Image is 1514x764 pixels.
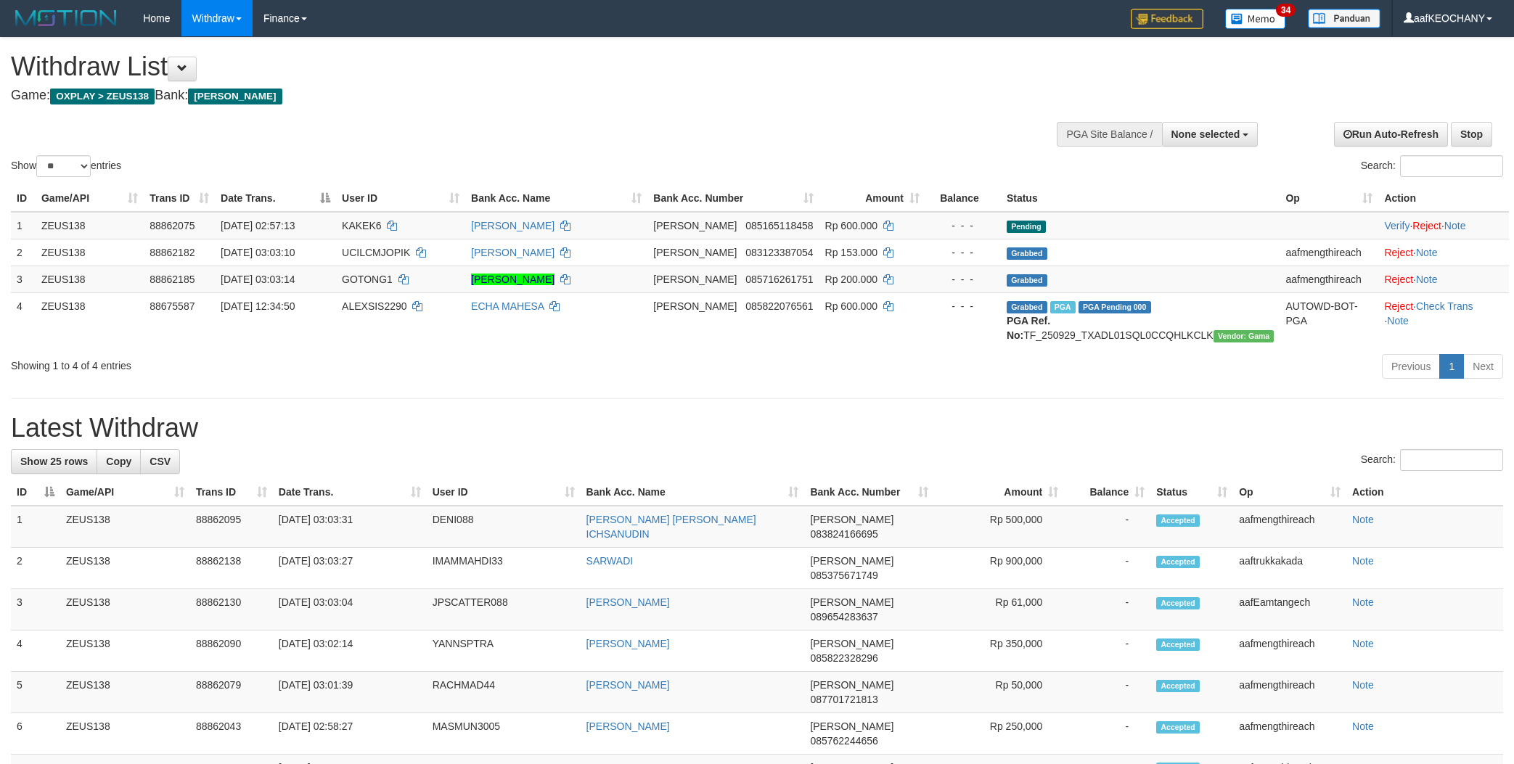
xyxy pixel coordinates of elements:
[60,548,190,589] td: ZEUS138
[36,266,144,292] td: ZEUS138
[273,713,427,755] td: [DATE] 02:58:27
[819,185,925,212] th: Amount: activate to sort column ascending
[934,548,1064,589] td: Rp 900,000
[11,239,36,266] td: 2
[1233,506,1346,548] td: aafmengthireach
[1064,589,1150,630] td: -
[221,300,295,312] span: [DATE] 12:34:50
[1384,220,1409,231] a: Verify
[97,449,141,474] a: Copy
[1233,589,1346,630] td: aafEamtangech
[931,245,995,260] div: - - -
[11,7,121,29] img: MOTION_logo.png
[150,274,195,285] span: 88862185
[1463,354,1503,379] a: Next
[931,218,995,233] div: - - -
[934,589,1064,630] td: Rp 61,000
[1378,212,1509,239] td: · ·
[825,274,877,285] span: Rp 200.000
[36,292,144,348] td: ZEUS138
[11,292,36,348] td: 4
[1233,630,1346,672] td: aafmengthireach
[1156,556,1200,568] span: Accepted
[36,239,144,266] td: ZEUS138
[221,247,295,258] span: [DATE] 03:03:10
[50,89,155,104] span: OXPLAY > ZEUS138
[1156,721,1200,734] span: Accepted
[653,247,737,258] span: [PERSON_NAME]
[1280,292,1378,348] td: AUTOWD-BOT-PGA
[1280,266,1378,292] td: aafmengthireach
[427,589,581,630] td: JPSCATTER088
[11,353,620,373] div: Showing 1 to 4 of 4 entries
[190,630,273,672] td: 88862090
[471,274,555,285] a: [PERSON_NAME]
[586,720,670,732] a: [PERSON_NAME]
[1233,548,1346,589] td: aaftrukkakada
[1352,596,1374,608] a: Note
[11,414,1503,443] h1: Latest Withdraw
[1387,315,1409,326] a: Note
[1352,720,1374,732] a: Note
[140,449,180,474] a: CSV
[1064,479,1150,506] th: Balance: activate to sort column ascending
[810,679,893,691] span: [PERSON_NAME]
[934,506,1064,548] td: Rp 500,000
[11,630,60,672] td: 4
[825,300,877,312] span: Rp 600.000
[1444,220,1466,231] a: Note
[586,638,670,649] a: [PERSON_NAME]
[810,720,893,732] span: [PERSON_NAME]
[1150,479,1233,506] th: Status: activate to sort column ascending
[586,555,634,567] a: SARWADI
[60,589,190,630] td: ZEUS138
[1378,266,1509,292] td: ·
[1361,155,1503,177] label: Search:
[11,155,121,177] label: Show entries
[1439,354,1464,379] a: 1
[1280,239,1378,266] td: aafmengthireach
[342,274,393,285] span: GOTONG1
[427,672,581,713] td: RACHMAD44
[1378,239,1509,266] td: ·
[810,596,893,608] span: [PERSON_NAME]
[653,300,737,312] span: [PERSON_NAME]
[804,479,934,506] th: Bank Acc. Number: activate to sort column ascending
[581,479,805,506] th: Bank Acc. Name: activate to sort column ascending
[810,555,893,567] span: [PERSON_NAME]
[1050,301,1076,313] span: Marked by aafpengsreynich
[934,479,1064,506] th: Amount: activate to sort column ascending
[465,185,647,212] th: Bank Acc. Name: activate to sort column ascending
[273,479,427,506] th: Date Trans.: activate to sort column ascending
[1162,122,1259,147] button: None selected
[745,220,813,231] span: Copy 085165118458 to clipboard
[1233,672,1346,713] td: aafmengthireach
[342,220,381,231] span: KAKEK6
[427,506,581,548] td: DENI088
[1352,638,1374,649] a: Note
[60,672,190,713] td: ZEUS138
[925,185,1001,212] th: Balance
[1171,128,1240,140] span: None selected
[1064,506,1150,548] td: -
[471,300,544,312] a: ECHA MAHESA
[810,611,877,623] span: Copy 089654283637 to clipboard
[653,274,737,285] span: [PERSON_NAME]
[11,672,60,713] td: 5
[11,506,60,548] td: 1
[20,456,88,467] span: Show 25 rows
[810,735,877,747] span: Copy 085762244656 to clipboard
[11,589,60,630] td: 3
[336,185,465,212] th: User ID: activate to sort column ascending
[1064,672,1150,713] td: -
[934,630,1064,672] td: Rp 350,000
[810,652,877,664] span: Copy 085822328296 to clipboard
[60,506,190,548] td: ZEUS138
[1400,449,1503,471] input: Search:
[745,274,813,285] span: Copy 085716261751 to clipboard
[1156,638,1200,651] span: Accepted
[1334,122,1448,147] a: Run Auto-Refresh
[221,274,295,285] span: [DATE] 03:03:14
[1346,479,1503,506] th: Action
[1225,9,1286,29] img: Button%20Memo.svg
